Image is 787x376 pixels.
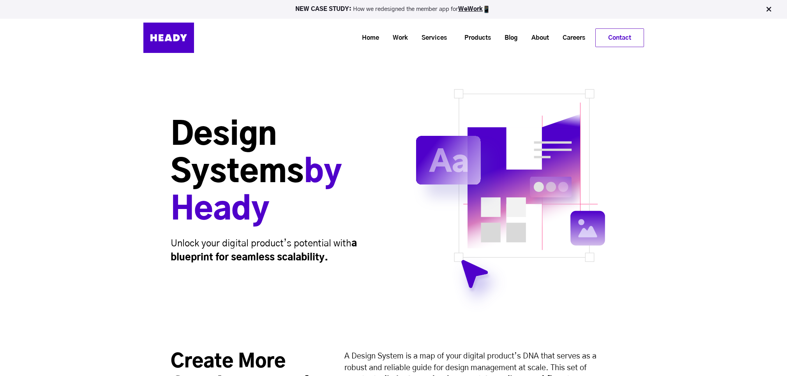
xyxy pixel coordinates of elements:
a: Careers [553,31,589,45]
img: Heady_Logo_Web-01 (1) [143,23,194,53]
a: Services [412,31,451,45]
a: Blog [495,31,522,45]
a: Work [383,31,412,45]
h1: Design Systems [171,117,385,229]
a: Products [455,31,495,45]
a: Contact [596,29,644,47]
img: app emoji [483,5,491,13]
img: Close Bar [765,5,773,13]
a: About [522,31,553,45]
div: Navigation Menu [202,28,644,47]
a: Home [352,31,383,45]
strong: NEW CASE STUDY: [295,6,353,12]
span: Unlock your digital product’s potential with [171,239,357,262]
img: Image@2x-2 [413,89,605,314]
a: WeWork [458,6,483,12]
p: How we redesigned the member app for [4,5,783,13]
